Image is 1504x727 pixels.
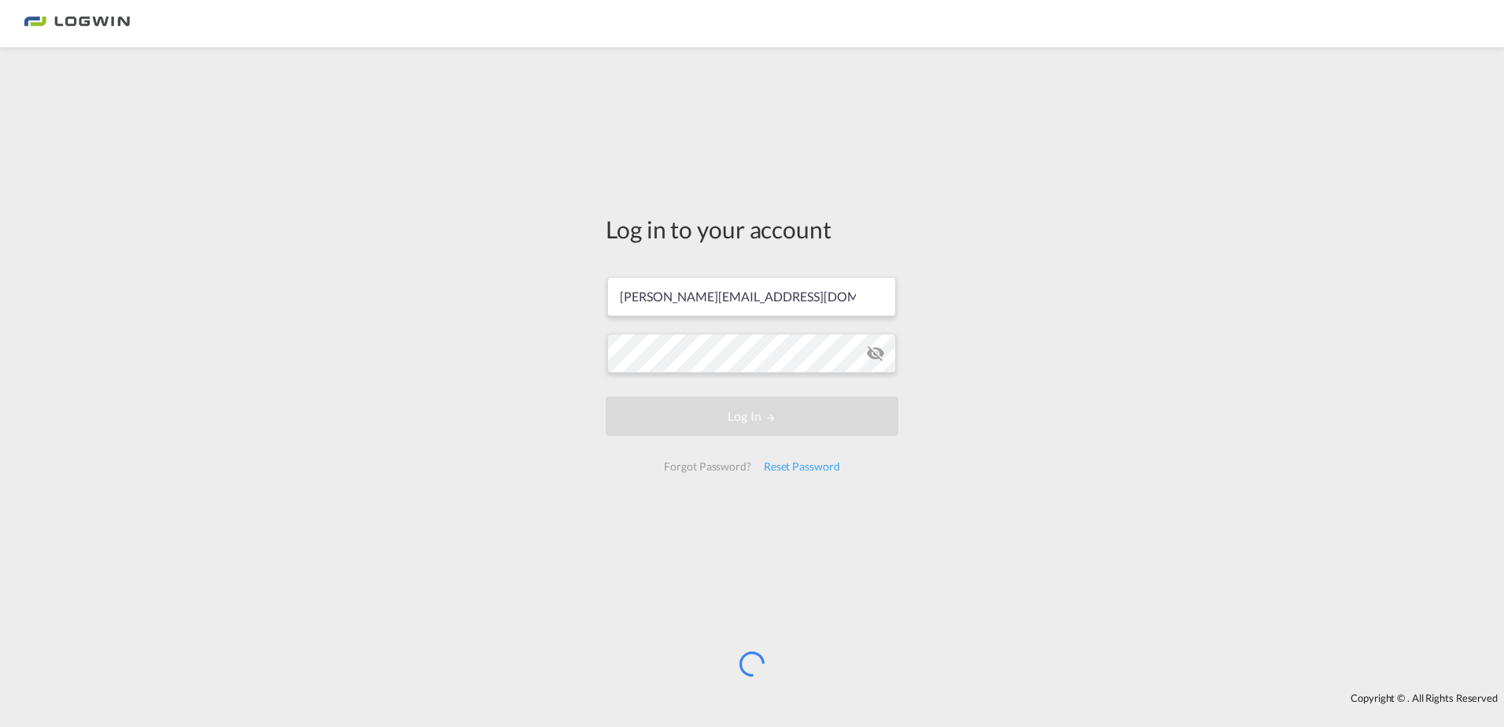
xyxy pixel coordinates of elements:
[658,452,757,481] div: Forgot Password?
[866,344,885,363] md-icon: icon-eye-off
[758,452,846,481] div: Reset Password
[24,6,130,42] img: 2761ae10d95411efa20a1f5e0282d2d7.png
[607,277,896,316] input: Enter email/phone number
[606,397,898,436] button: LOGIN
[606,212,898,245] div: Log in to your account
